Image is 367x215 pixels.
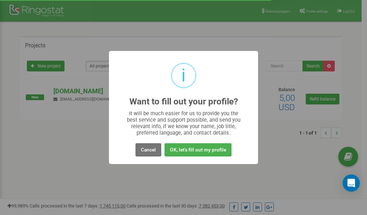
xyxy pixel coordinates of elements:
[135,143,161,156] button: Cancel
[123,110,244,136] div: It will be much easier for us to provide you the best service and support possible, and send you ...
[165,143,232,156] button: OK, let's fill out my profile
[181,64,186,87] div: i
[343,174,360,192] div: Open Intercom Messenger
[129,97,238,107] h2: Want to fill out your profile?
